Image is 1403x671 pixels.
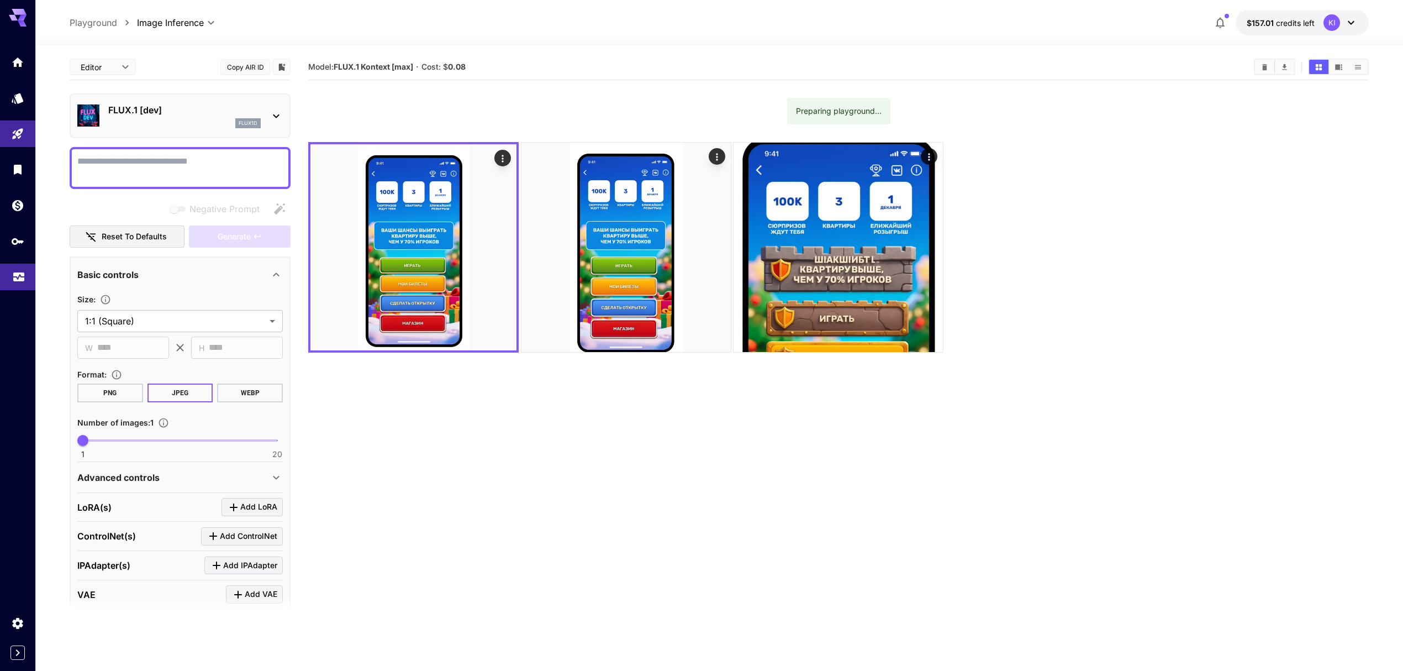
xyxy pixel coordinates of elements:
[201,527,283,546] button: Click to add ControlNet
[108,103,261,117] p: FLUX.1 [dev]
[77,464,283,491] div: Advanced controls
[70,16,117,29] a: Playground
[137,16,204,29] span: Image Inference
[11,55,24,69] div: Home
[77,99,283,133] div: FLUX.1 [dev]flux1d
[199,342,204,354] span: H
[77,471,160,484] p: Advanced controls
[77,261,283,288] div: Basic controls
[77,268,139,281] p: Basic controls
[77,588,96,601] p: VAE
[220,59,270,75] button: Copy AIR ID
[1309,60,1328,74] button: Show media in grid view
[11,162,24,176] div: Library
[11,127,24,141] div: Playground
[308,62,413,71] span: Model:
[221,498,283,516] button: Click to add LoRA
[1236,10,1369,35] button: $157.01283KI
[220,530,277,543] span: Add ControlNet
[10,646,25,660] button: Expand sidebar
[416,60,419,74] p: ·
[85,314,265,328] span: 1:1 (Square)
[77,559,130,572] p: IPAdapter(s)
[77,418,154,427] span: Number of images : 1
[96,294,115,305] button: Adjust the dimensions of the generated image by specifying its width and height in pixels, or sel...
[70,16,137,29] nav: breadcrumb
[1323,14,1340,31] div: KI
[1348,60,1368,74] button: Show media in list view
[334,62,413,71] b: FLUX.1 Kontext [max]
[1308,59,1369,75] div: Show media in grid viewShow media in video viewShow media in list view
[77,501,112,514] p: LoRA(s)
[226,585,283,604] button: Click to add VAE
[1255,60,1274,74] button: Clear All
[77,530,136,543] p: ControlNet(s)
[81,449,85,460] span: 1
[240,500,277,514] span: Add LoRA
[11,91,24,105] div: Models
[77,370,107,379] span: Format :
[11,234,24,248] div: API Keys
[734,143,943,352] img: 9k=
[1329,60,1348,74] button: Show media in video view
[709,148,725,165] div: Actions
[277,60,287,74] button: Add to library
[448,62,466,71] b: 0.08
[189,202,260,216] span: Negative Prompt
[12,266,25,280] div: Usage
[154,417,173,428] button: Specify how many images to generate in a single request. Each image generation will be charged se...
[245,588,277,601] span: Add VAE
[421,62,466,71] span: Cost: $
[77,295,96,304] span: Size :
[85,342,93,354] span: W
[239,119,257,127] p: flux1d
[81,61,115,73] span: Editor
[167,202,268,216] span: Negative prompts are not compatible with the selected model.
[204,557,283,575] button: Click to add IPAdapter
[921,148,938,165] div: Actions
[1254,59,1295,75] div: Clear AllDownload All
[77,384,143,402] button: PNG
[223,559,277,573] span: Add IPAdapter
[1247,18,1276,28] span: $157.01
[1275,60,1294,74] button: Download All
[11,198,24,212] div: Wallet
[272,449,282,460] span: 20
[107,369,126,380] button: Choose the file format for the output image.
[1276,18,1315,28] span: credits left
[796,101,882,121] div: Preparing playground...
[521,143,731,352] img: Z
[310,144,516,350] img: 9k=
[217,384,283,402] button: WEBP
[147,384,213,402] button: JPEG
[70,226,184,248] button: Reset to defaults
[11,616,24,630] div: Settings
[1247,17,1315,29] div: $157.01283
[494,150,511,166] div: Actions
